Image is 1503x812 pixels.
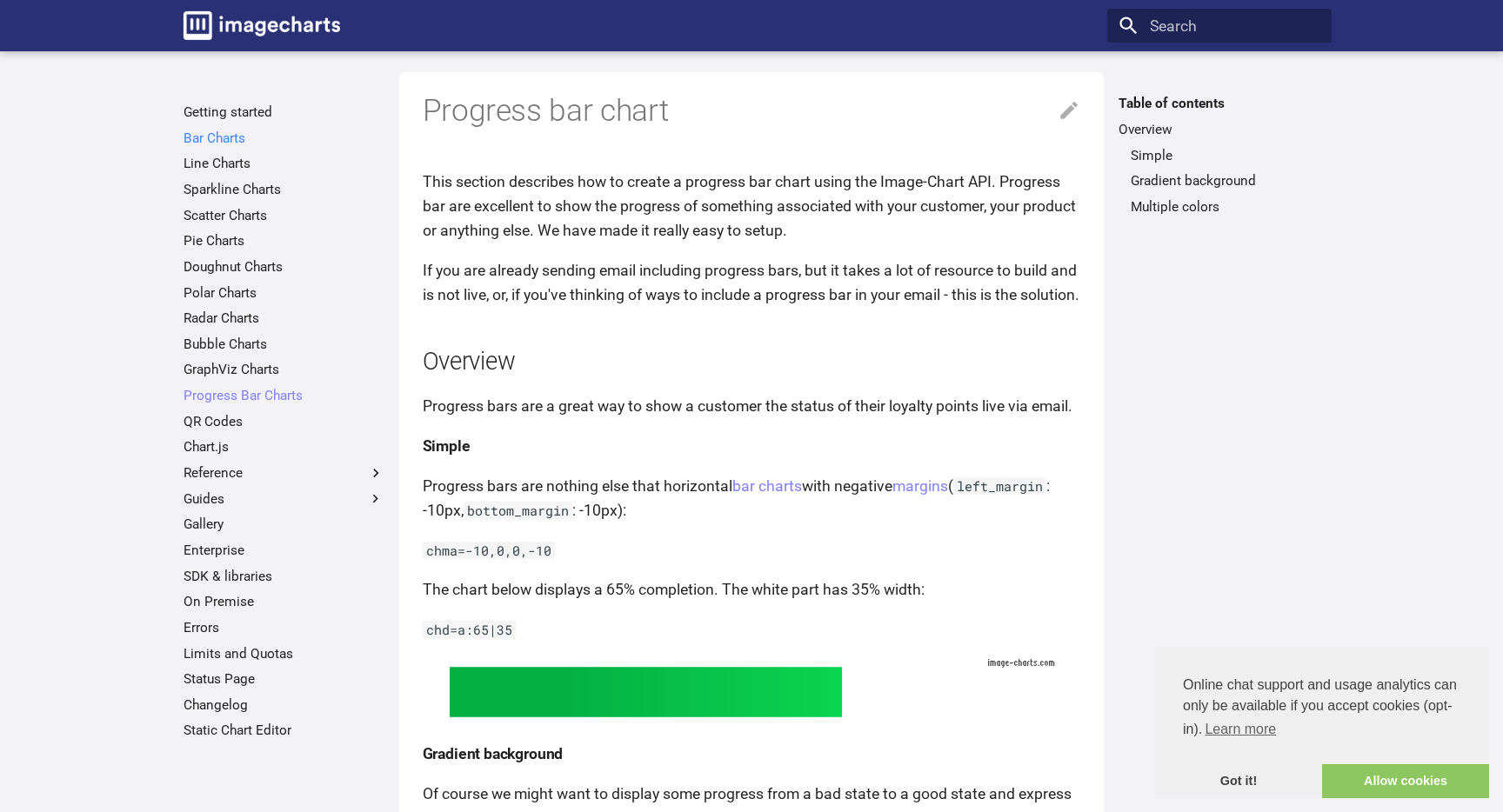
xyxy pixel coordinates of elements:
[423,434,1081,458] h4: Simple
[184,336,384,353] a: Bubble Charts
[423,577,1081,602] p: The chart below displays a 65% completion. The white part has 35% width:
[184,181,384,198] a: Sparkline Charts
[953,477,1047,495] code: left_margin
[1322,764,1489,799] a: allow cookies
[176,3,348,47] a: Image-Charts documentation
[1107,95,1331,112] label: Table of contents
[423,394,1081,418] p: Progress bars are a great way to show a customer the status of their loyalty points live via email.
[1155,647,1489,798] div: cookieconsent
[1131,172,1320,190] a: Gradient background
[1131,198,1320,216] a: Multiple colors
[184,387,384,404] a: Progress Bar Charts
[184,284,384,302] a: Polar Charts
[184,593,384,610] a: On Premise
[184,670,384,688] a: Status Page
[423,742,1081,766] h4: Gradient background
[184,619,384,636] a: Errors
[423,345,1081,379] h2: Overview
[184,696,384,714] a: Changelog
[423,542,556,559] code: chma=-10,0,0,-10
[1131,147,1320,164] a: Simple
[184,258,384,276] a: Doughnut Charts
[184,464,384,482] label: Reference
[184,130,384,147] a: Bar Charts
[184,438,384,456] a: Chart.js
[184,542,384,559] a: Enterprise
[1107,9,1331,43] input: Search
[1155,764,1322,799] a: dismiss cookie message
[184,490,384,508] label: Guides
[423,474,1081,522] p: Progress bars are nothing else that horizontal with negative ( : -10px, : -10px):
[892,477,948,495] a: margins
[1119,147,1319,216] nav: Overview
[1107,95,1331,216] nav: Table of contents
[423,91,1081,131] h1: Progress bar chart
[1119,121,1319,138] a: Overview
[1202,716,1279,742] a: learn more about cookies
[184,361,384,378] a: GraphViz Charts
[1183,675,1461,742] span: Online chat support and usage analytics can only be available if you accept cookies (opt-in).
[184,232,384,250] a: Pie Charts
[184,516,384,533] a: Gallery
[184,103,384,121] a: Getting started
[423,258,1081,307] p: If you are already sending email including progress bars, but it takes a lot of resource to build...
[423,621,517,638] code: chd=a:65|35
[464,502,573,519] code: bottom_margin
[184,207,384,224] a: Scatter Charts
[184,309,384,327] a: Radar Charts
[184,11,340,40] img: logo
[184,645,384,662] a: Limits and Quotas
[447,657,1056,727] img: progress bar image with linear gradient
[184,155,384,172] a: Line Charts
[184,413,384,430] a: QR Codes
[184,568,384,585] a: SDK & libraries
[732,477,802,495] a: bar charts
[184,722,384,739] a: Static Chart Editor
[423,170,1081,243] p: This section describes how to create a progress bar chart using the Image-Chart API. Progress bar...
